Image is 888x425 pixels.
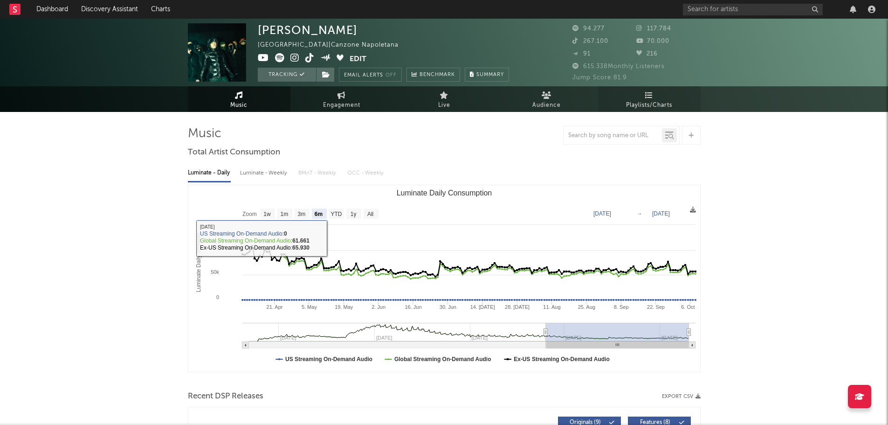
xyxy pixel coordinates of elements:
span: Benchmark [420,70,455,81]
em: Off [385,73,397,78]
text: 11. Aug [543,304,560,310]
text: 22. Sep [647,304,665,310]
text: Luminate Daily Streams [195,233,202,292]
text: 28. [DATE] [505,304,530,310]
text: 19. May [335,304,353,310]
text: 8. Sep [613,304,628,310]
span: 117.784 [636,26,671,32]
div: [GEOGRAPHIC_DATA] | Canzone Napoletana [258,40,409,51]
svg: Luminate Daily Consumption [188,185,700,372]
div: Luminate - Weekly [240,165,289,181]
text: [DATE] [593,210,611,217]
input: Search for artists [683,4,823,15]
button: Edit [350,53,366,65]
text: 6. Oct [681,304,695,310]
span: Music [230,100,248,111]
a: Music [188,86,290,112]
text: 30. Jun [439,304,456,310]
span: Playlists/Charts [626,100,672,111]
span: Jump Score: 81.9 [572,75,627,81]
a: Audience [496,86,598,112]
text: 2. Jun [372,304,385,310]
text: 50k [211,269,219,275]
span: 70.000 [636,38,669,44]
span: Audience [532,100,561,111]
text: YTD [330,211,342,217]
span: 94.277 [572,26,605,32]
text: Global Streaming On-Demand Audio [394,356,491,362]
text: → [637,210,642,217]
text: 3m [297,211,305,217]
button: Tracking [258,68,316,82]
a: Live [393,86,496,112]
text: 1m [280,211,288,217]
span: 216 [636,51,658,57]
text: 0 [216,294,219,300]
text: US Streaming On-Demand Audio [285,356,372,362]
text: [DATE] [652,210,670,217]
button: Email AlertsOff [339,68,402,82]
span: Engagement [323,100,360,111]
a: Playlists/Charts [598,86,701,112]
div: Luminate - Daily [188,165,231,181]
div: [PERSON_NAME] [258,23,358,37]
span: Total Artist Consumption [188,147,280,158]
span: Summary [476,72,504,77]
span: Recent DSP Releases [188,391,263,402]
span: Live [438,100,450,111]
button: Summary [465,68,509,82]
a: Benchmark [406,68,460,82]
span: 267.100 [572,38,608,44]
text: 1y [350,211,356,217]
a: Engagement [290,86,393,112]
text: 6m [314,211,322,217]
input: Search by song name or URL [564,132,662,139]
text: 14. [DATE] [470,304,495,310]
span: 615.338 Monthly Listeners [572,63,665,70]
span: 91 [572,51,591,57]
text: 100k [208,244,219,250]
text: Luminate Daily Consumption [396,189,492,197]
button: Export CSV [662,394,701,399]
text: 16. Jun [405,304,421,310]
text: Zoom [242,211,257,217]
text: 25. Aug [578,304,595,310]
text: 21. Apr [266,304,282,310]
text: Ex-US Streaming On-Demand Audio [514,356,610,362]
text: 5. May [301,304,317,310]
text: All [367,211,373,217]
text: 1w [263,211,271,217]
